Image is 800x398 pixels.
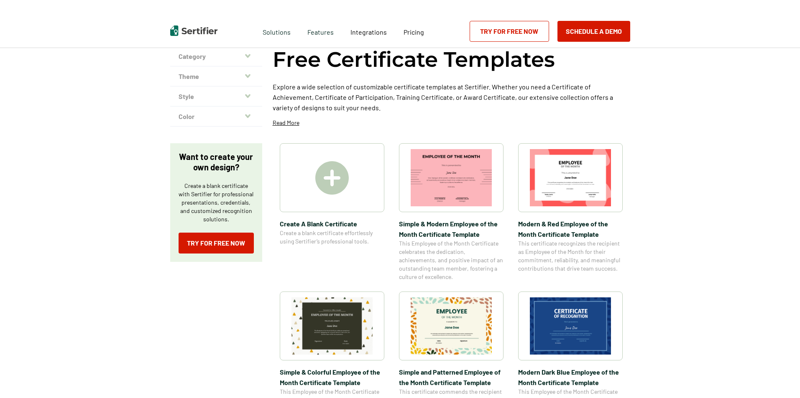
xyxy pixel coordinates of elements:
[179,233,254,254] a: Try for Free Now
[518,367,623,388] span: Modern Dark Blue Employee of the Month Certificate Template
[170,25,217,36] img: Sertifier | Digital Credentialing Platform
[179,182,254,223] p: Create a blank certificate with Sertifier for professional presentations, credentials, and custom...
[170,66,262,86] button: Theme
[518,143,623,281] a: Modern & Red Employee of the Month Certificate TemplateModern & Red Employee of the Month Certifi...
[411,149,492,206] img: Simple & Modern Employee of the Month Certificate Template
[399,143,504,281] a: Simple & Modern Employee of the Month Certificate TemplateSimple & Modern Employee of the Month C...
[530,149,611,206] img: Modern & Red Employee of the Month Certificate Template
[170,46,262,66] button: Category
[280,367,384,388] span: Simple & Colorful Employee of the Month Certificate Template
[170,106,262,127] button: Color
[273,81,630,113] p: Explore a wide selection of customizable certificate templates at Sertifier. Whether you need a C...
[530,297,611,355] img: Modern Dark Blue Employee of the Month Certificate Template
[399,367,504,388] span: Simple and Patterned Employee of the Month Certificate Template
[404,28,424,36] span: Pricing
[518,218,623,239] span: Modern & Red Employee of the Month Certificate Template
[315,161,349,195] img: Create A Blank Certificate
[280,218,384,229] span: Create A Blank Certificate
[404,26,424,36] a: Pricing
[273,119,299,127] p: Read More
[307,26,334,36] span: Features
[399,239,504,281] span: This Employee of the Month Certificate celebrates the dedication, achievements, and positive impa...
[179,152,254,172] p: Want to create your own design?
[280,229,384,246] span: Create a blank certificate effortlessly using Sertifier’s professional tools.
[263,26,291,36] span: Solutions
[350,28,387,36] span: Integrations
[350,26,387,36] a: Integrations
[411,297,492,355] img: Simple and Patterned Employee of the Month Certificate Template
[518,239,623,273] span: This certificate recognizes the recipient as Employee of the Month for their commitment, reliabil...
[399,218,504,239] span: Simple & Modern Employee of the Month Certificate Template
[557,21,630,42] button: Schedule a Demo
[170,86,262,106] button: Style
[291,297,373,355] img: Simple & Colorful Employee of the Month Certificate Template
[273,46,555,73] h1: Free Certificate Templates
[470,21,549,42] a: Try for Free Now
